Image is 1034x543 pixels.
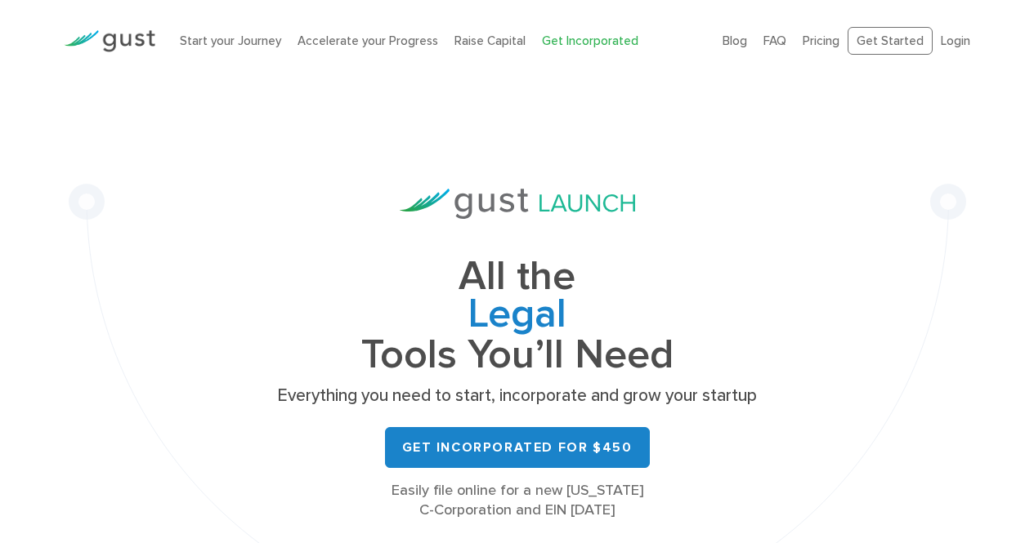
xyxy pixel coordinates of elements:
div: Easily file online for a new [US_STATE] C-Corporation and EIN [DATE] [272,481,763,520]
a: FAQ [763,33,786,48]
a: Blog [723,33,747,48]
p: Everything you need to start, incorporate and grow your startup [272,385,763,407]
img: Gust Launch Logo [400,189,635,219]
a: Get Incorporated [542,33,638,48]
a: Pricing [803,33,839,48]
a: Login [941,33,970,48]
a: Accelerate your Progress [298,33,438,48]
a: Start your Journey [180,33,281,48]
a: Raise Capital [454,33,526,48]
img: Gust Logo [64,30,155,52]
a: Get Started [848,27,933,56]
h1: All the Tools You’ll Need [272,258,763,373]
span: Legal [272,296,763,336]
a: Get Incorporated for $450 [385,427,650,468]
